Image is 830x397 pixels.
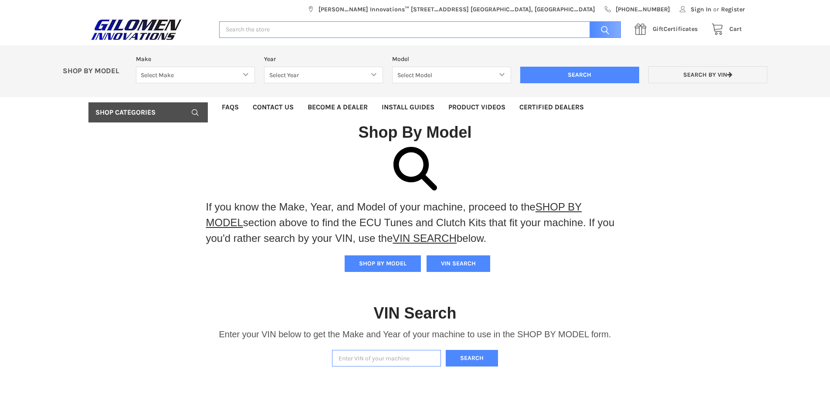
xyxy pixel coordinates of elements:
[206,199,624,246] p: If you know the Make, Year, and Model of your machine, proceed to the section above to find the E...
[215,97,246,117] a: FAQs
[219,21,621,38] input: Search the store
[375,97,441,117] a: Install Guides
[301,97,375,117] a: Become a Dealer
[585,21,621,38] input: Search
[729,25,742,33] span: Cart
[58,67,132,76] p: SHOP BY MODEL
[88,19,210,41] a: GILOMEN INNOVATIONS
[88,19,184,41] img: GILOMEN INNOVATIONS
[512,97,591,117] a: Certified Dealers
[246,97,301,117] a: Contact Us
[318,5,595,14] span: [PERSON_NAME] Innovations™ [STREET_ADDRESS] [GEOGRAPHIC_DATA], [GEOGRAPHIC_DATA]
[653,25,664,33] span: Gift
[88,102,208,122] a: Shop Categories
[520,67,639,83] input: Search
[616,5,670,14] span: [PHONE_NUMBER]
[373,303,456,323] h1: VIN Search
[446,350,498,367] button: Search
[345,255,421,272] button: SHOP BY MODEL
[648,66,767,83] a: Search by VIN
[630,24,707,35] a: GiftCertificates
[392,54,511,64] label: Model
[219,328,611,341] p: Enter your VIN below to get the Make and Year of your machine to use in the SHOP BY MODEL form.
[707,24,742,35] a: Cart
[206,201,582,228] a: SHOP BY MODEL
[441,97,512,117] a: Product Videos
[332,350,441,367] input: Enter VIN of your machine
[393,232,457,244] a: VIN SEARCH
[653,25,698,33] span: Certificates
[691,5,711,14] span: Sign In
[427,255,490,272] button: VIN SEARCH
[264,54,383,64] label: Year
[136,54,255,64] label: Make
[88,122,742,142] h1: Shop By Model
